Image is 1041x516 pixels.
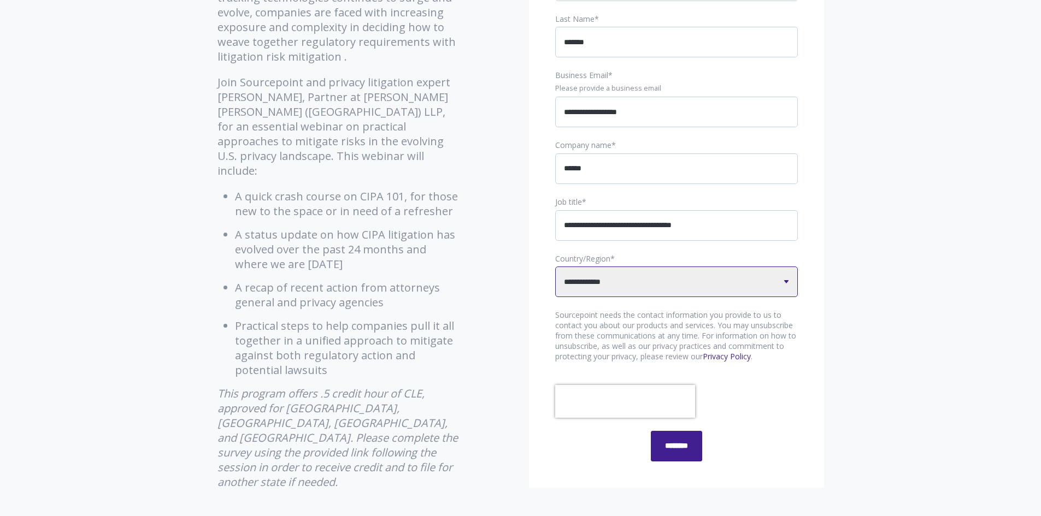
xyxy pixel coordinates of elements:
span: Last Name [555,14,595,24]
span: Job title [555,197,582,207]
li: A recap of recent action from attorneys general and privacy agencies [235,280,461,310]
span: Company name [555,140,611,150]
em: This program offers .5 credit hour of CLE, approved for [GEOGRAPHIC_DATA], [GEOGRAPHIC_DATA], [GE... [217,386,458,489]
li: Practical steps to help companies pull it all together in a unified approach to mitigate against ... [235,318,461,377]
a: Privacy Policy [703,351,751,361]
li: A quick crash course on CIPA 101, for those new to the space or in need of a refresher [235,189,461,218]
p: Sourcepoint needs the contact information you provide to us to contact you about our products and... [555,310,798,362]
iframe: reCAPTCHA [555,385,695,418]
span: Country/Region [555,253,610,264]
span: Business Email [555,70,608,80]
p: Join Sourcepoint and privacy litigation expert [PERSON_NAME], Partner at [PERSON_NAME] [PERSON_NA... [217,75,461,178]
legend: Please provide a business email [555,84,798,93]
li: A status update on how CIPA litigation has evolved over the past 24 months and where we are [DATE] [235,227,461,271]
